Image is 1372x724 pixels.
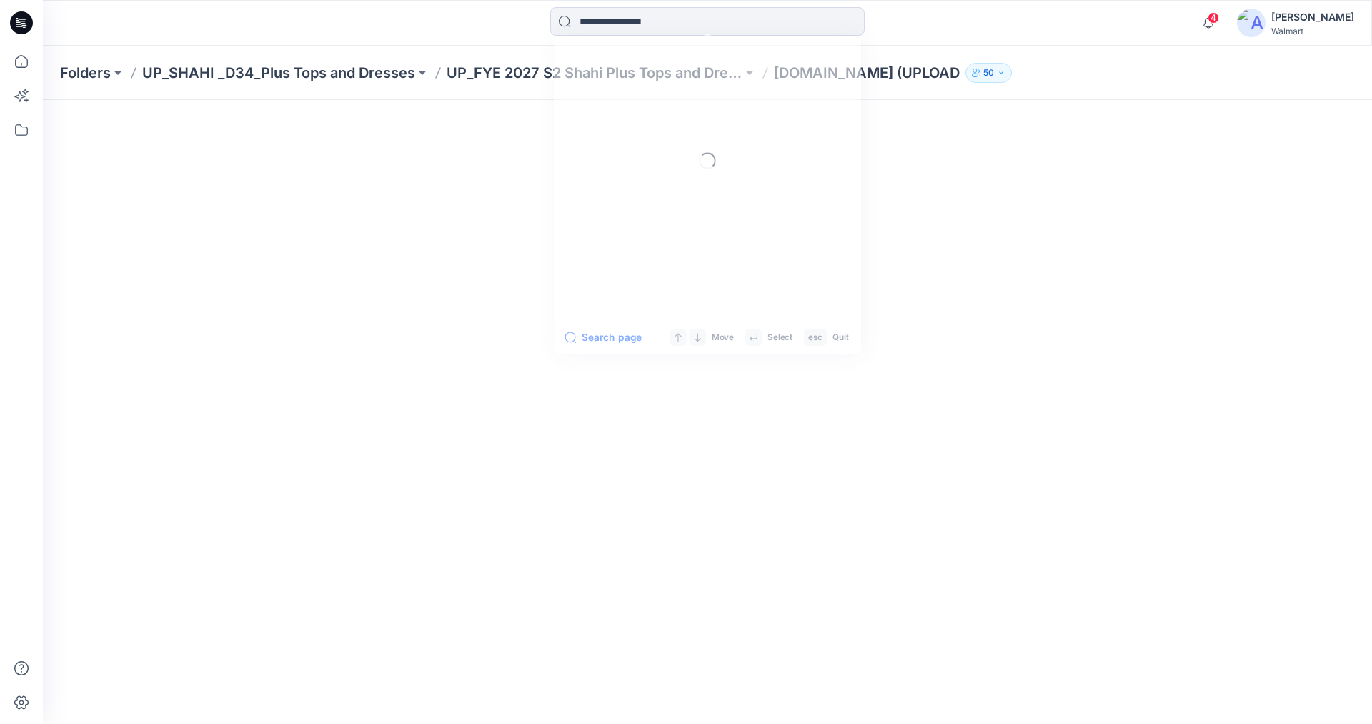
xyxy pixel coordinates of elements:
p: Move [712,330,734,344]
img: avatar [1237,9,1266,37]
span: 4 [1208,12,1219,24]
a: UP_SHAHI _D34_Plus Tops and Dresses [142,63,415,83]
p: Select [767,330,792,344]
p: esc [808,330,823,344]
button: 50 [965,63,1012,83]
iframe: To enrich screen reader interactions, please activate Accessibility in Grammarly extension settings [43,100,1372,724]
p: Quit [832,330,848,344]
p: 50 [983,65,994,81]
a: Folders [60,63,111,83]
div: [PERSON_NAME] [1271,9,1354,26]
div: Walmart [1271,26,1354,36]
p: [DOMAIN_NAME] (UPLOAD [774,63,960,83]
a: UP_FYE 2027 S2 Shahi Plus Tops and Dress [447,63,742,83]
button: Search page [565,329,642,345]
